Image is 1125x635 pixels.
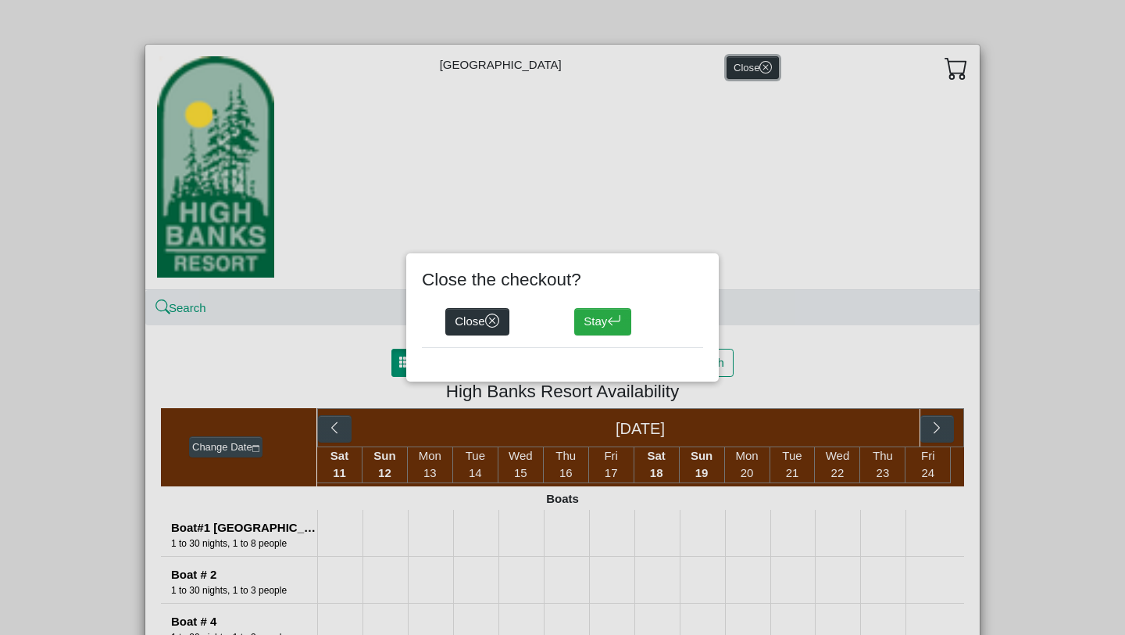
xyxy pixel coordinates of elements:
button: Stayarrow return left [574,308,631,336]
svg: arrow return left [607,314,622,328]
svg: x circle [485,314,500,328]
button: Closex circle [445,308,509,336]
div: [GEOGRAPHIC_DATA] [145,45,980,290]
h4: Close the checkout? [422,269,703,290]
